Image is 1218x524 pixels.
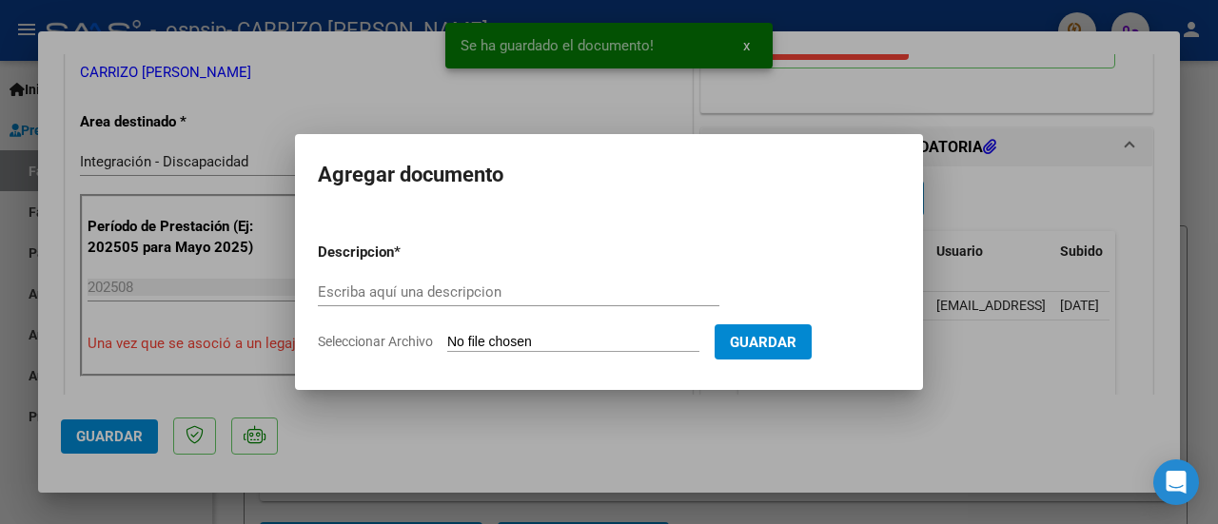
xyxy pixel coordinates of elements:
button: Guardar [715,324,812,359]
h2: Agregar documento [318,157,900,193]
div: Open Intercom Messenger [1153,459,1199,505]
span: Seleccionar Archivo [318,334,433,349]
span: Guardar [730,334,796,351]
p: Descripcion [318,242,493,263]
